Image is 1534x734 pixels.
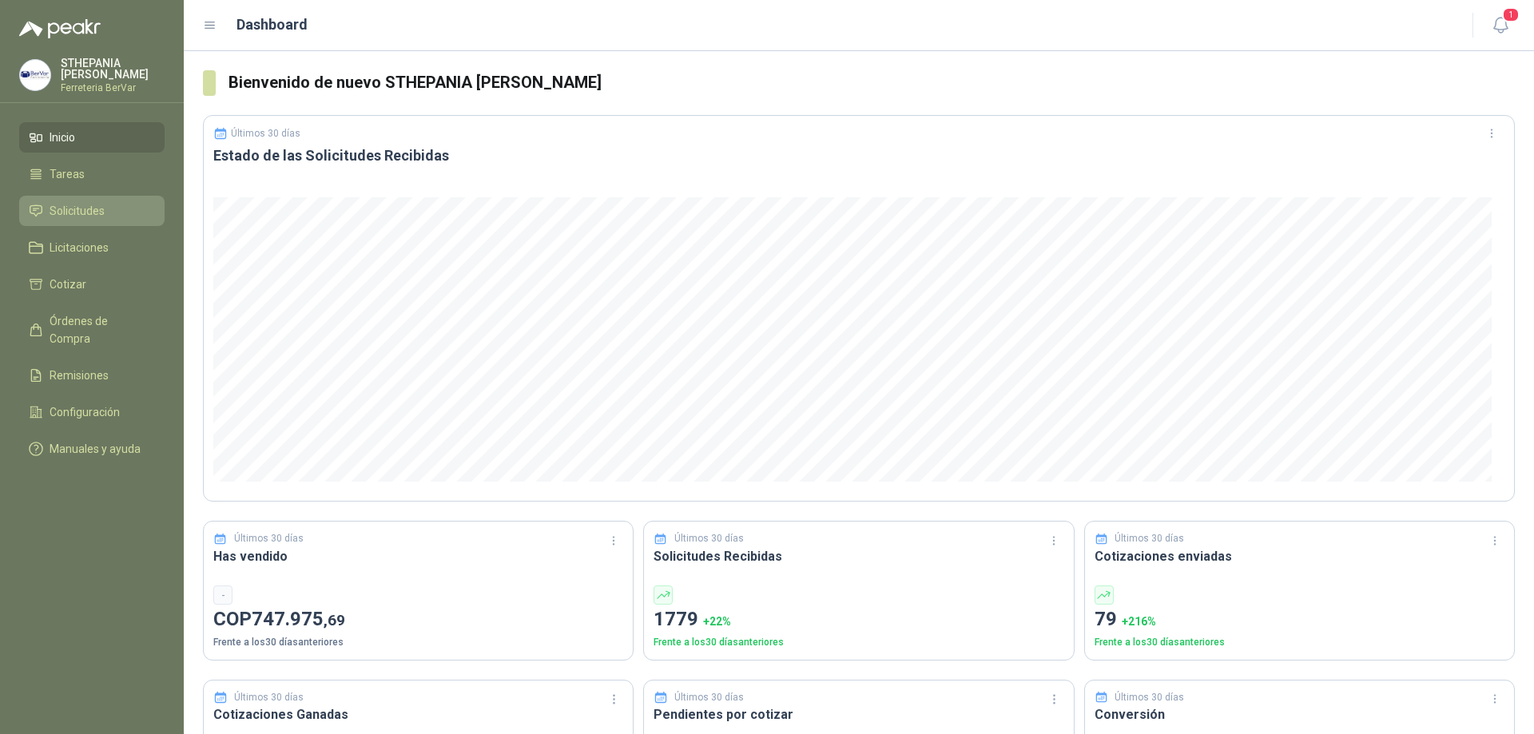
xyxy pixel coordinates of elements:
span: ,69 [324,611,345,629]
span: Remisiones [50,367,109,384]
span: Licitaciones [50,239,109,256]
p: Frente a los 30 días anteriores [1095,635,1504,650]
h3: Has vendido [213,546,623,566]
p: Últimos 30 días [1115,690,1184,705]
h3: Estado de las Solicitudes Recibidas [213,146,1504,165]
h3: Pendientes por cotizar [654,704,1063,724]
img: Logo peakr [19,19,101,38]
p: COP [213,605,623,635]
span: + 216 % [1122,615,1156,628]
p: Últimos 30 días [231,128,300,139]
h3: Cotizaciones Ganadas [213,704,623,724]
p: 79 [1095,605,1504,635]
a: Cotizar [19,269,165,300]
h3: Solicitudes Recibidas [654,546,1063,566]
p: Frente a los 30 días anteriores [213,635,623,650]
span: Configuración [50,403,120,421]
span: Órdenes de Compra [50,312,149,347]
h1: Dashboard [236,14,308,36]
p: Frente a los 30 días anteriores [654,635,1063,650]
a: Tareas [19,159,165,189]
button: 1 [1486,11,1515,40]
p: Últimos 30 días [234,531,304,546]
p: Últimos 30 días [674,531,744,546]
p: Últimos 30 días [234,690,304,705]
a: Manuales y ayuda [19,434,165,464]
h3: Conversión [1095,704,1504,724]
span: 1 [1502,7,1520,22]
p: Últimos 30 días [1115,531,1184,546]
span: Solicitudes [50,202,105,220]
p: STHEPANIA [PERSON_NAME] [61,58,165,80]
p: Últimos 30 días [674,690,744,705]
h3: Cotizaciones enviadas [1095,546,1504,566]
div: - [213,585,232,605]
span: Cotizar [50,276,86,293]
a: Órdenes de Compra [19,306,165,354]
span: + 22 % [703,615,731,628]
p: 1779 [654,605,1063,635]
span: 747.975 [252,608,345,630]
img: Company Logo [20,60,50,90]
p: Ferreteria BerVar [61,83,165,93]
span: Tareas [50,165,85,183]
span: Inicio [50,129,75,146]
a: Licitaciones [19,232,165,263]
span: Manuales y ayuda [50,440,141,458]
a: Inicio [19,122,165,153]
a: Solicitudes [19,196,165,226]
a: Remisiones [19,360,165,391]
h3: Bienvenido de nuevo STHEPANIA [PERSON_NAME] [229,70,1515,95]
a: Configuración [19,397,165,427]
